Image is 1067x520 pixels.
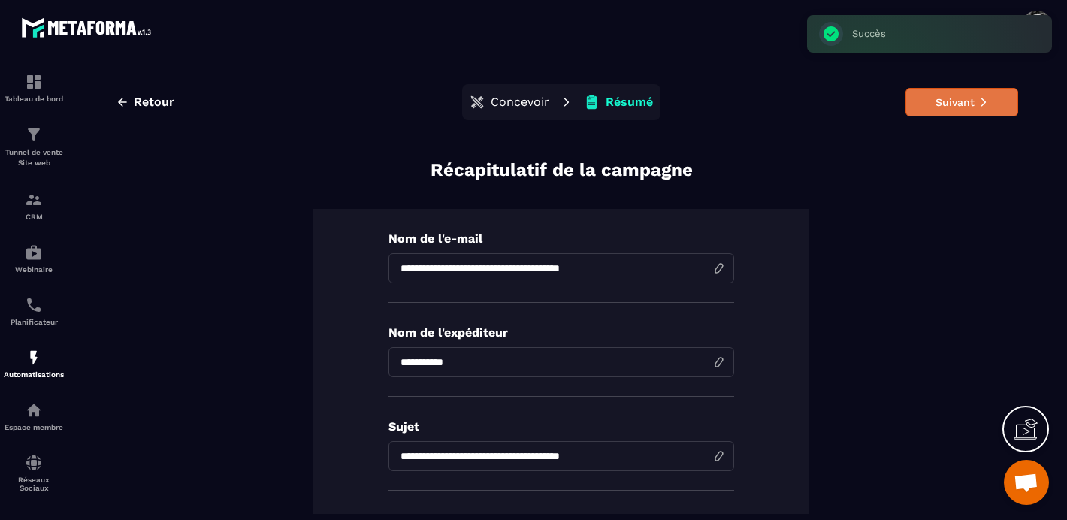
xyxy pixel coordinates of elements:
[4,370,64,379] p: Automatisations
[579,87,657,117] button: Résumé
[25,243,43,262] img: automations
[4,62,64,114] a: formationformationTableau de bord
[431,158,693,183] p: Récapitulatif de la campagne
[4,180,64,232] a: formationformationCRM
[388,325,734,340] p: Nom de l'expéditeur
[388,231,734,246] p: Nom de l'e-mail
[4,337,64,390] a: automationsautomationsAutomatisations
[25,296,43,314] img: scheduler
[21,14,156,41] img: logo
[25,73,43,91] img: formation
[25,401,43,419] img: automations
[4,265,64,274] p: Webinaire
[4,390,64,443] a: automationsautomationsEspace membre
[4,232,64,285] a: automationsautomationsWebinaire
[1004,460,1049,505] div: Ouvrir le chat
[4,213,64,221] p: CRM
[25,349,43,367] img: automations
[4,476,64,492] p: Réseaux Sociaux
[4,443,64,503] a: social-networksocial-networkRéseaux Sociaux
[4,423,64,431] p: Espace membre
[4,95,64,103] p: Tableau de bord
[388,419,734,434] p: Sujet
[491,95,549,110] p: Concevoir
[134,95,174,110] span: Retour
[25,454,43,472] img: social-network
[465,87,554,117] button: Concevoir
[4,114,64,180] a: formationformationTunnel de vente Site web
[905,88,1018,116] button: Suivant
[606,95,653,110] p: Résumé
[25,125,43,144] img: formation
[25,191,43,209] img: formation
[104,89,186,116] button: Retour
[4,147,64,168] p: Tunnel de vente Site web
[4,318,64,326] p: Planificateur
[4,285,64,337] a: schedulerschedulerPlanificateur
